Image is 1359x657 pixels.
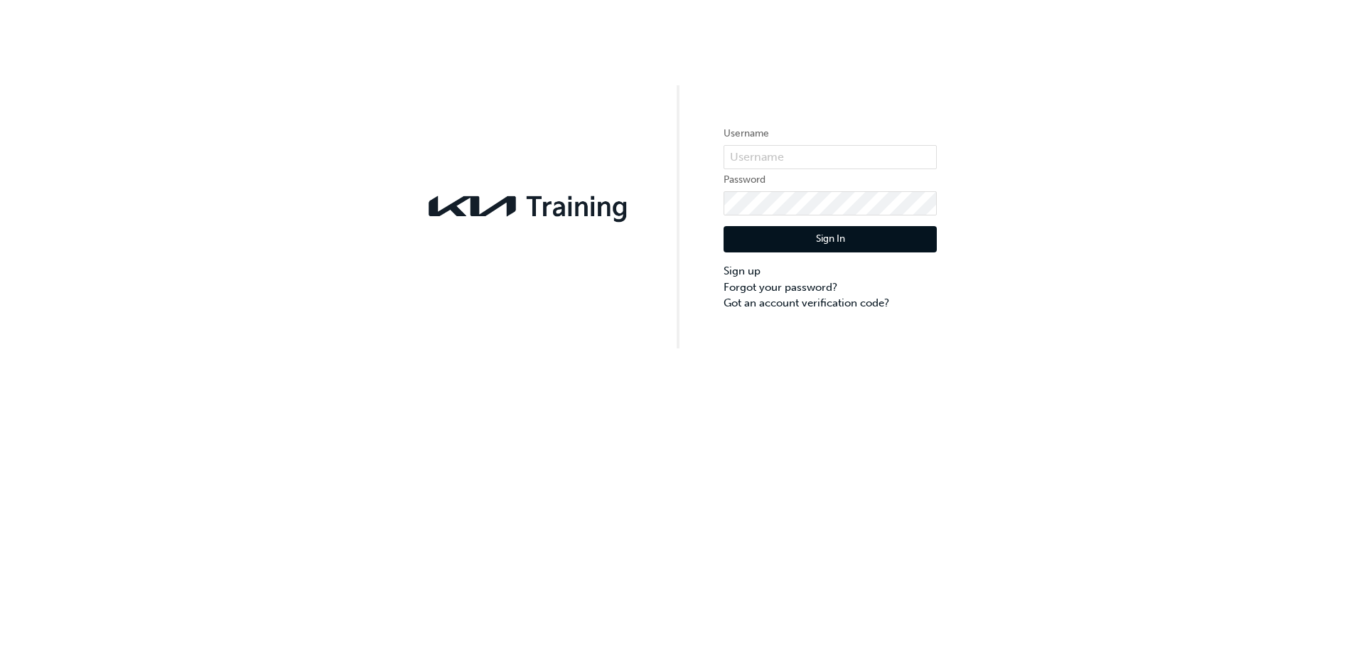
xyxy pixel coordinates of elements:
input: Username [724,145,937,169]
label: Username [724,125,937,142]
button: Sign In [724,226,937,253]
img: kia-training [422,187,635,225]
a: Forgot your password? [724,279,937,296]
a: Sign up [724,263,937,279]
label: Password [724,171,937,188]
a: Got an account verification code? [724,295,937,311]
